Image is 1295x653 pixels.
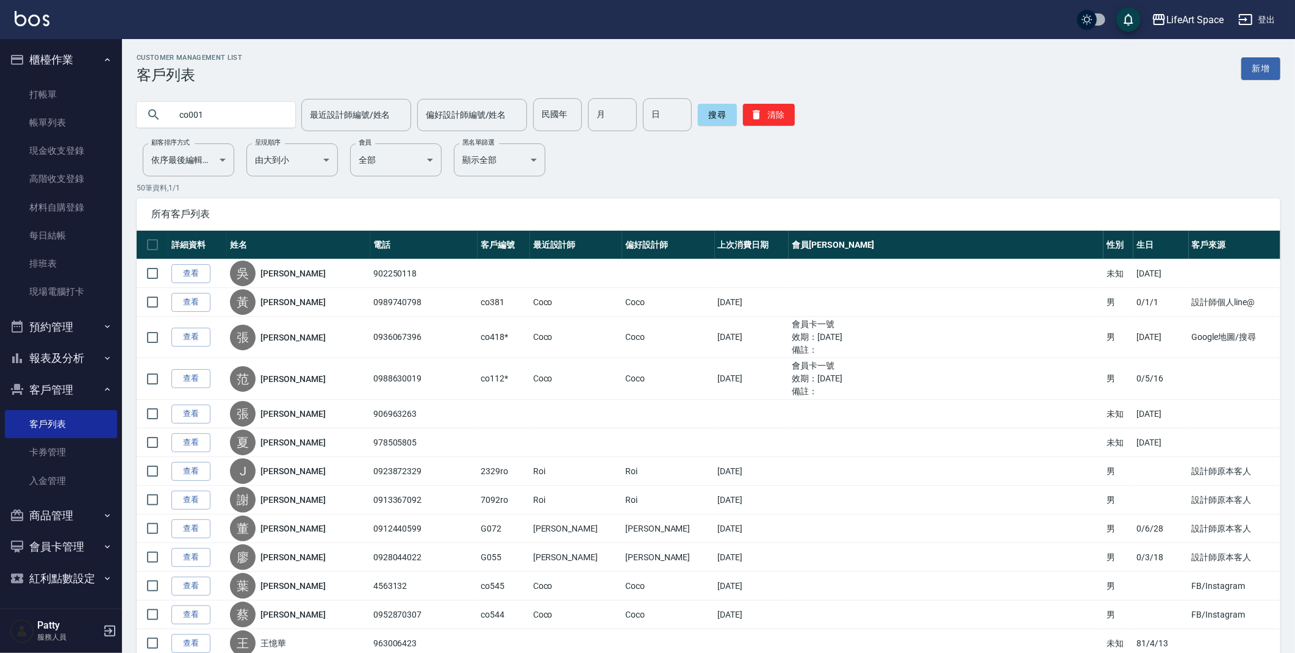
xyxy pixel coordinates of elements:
[230,401,256,427] div: 張
[1133,543,1189,572] td: 0/3/18
[370,288,478,317] td: 0989740798
[171,634,210,653] a: 查看
[622,601,714,629] td: Coco
[698,104,737,126] button: 搜尋
[151,138,190,147] label: 顧客排序方式
[1103,572,1133,601] td: 男
[137,67,242,84] h3: 客戶列表
[1189,543,1280,572] td: 設計師原本客人
[1147,7,1229,32] button: LifeArt Space
[230,544,256,570] div: 廖
[255,138,281,147] label: 呈現順序
[478,486,530,514] td: 7092ro
[462,138,494,147] label: 黑名單篩選
[370,400,478,428] td: 906963263
[478,543,530,572] td: G055
[1189,601,1280,629] td: FB/Instagram
[260,551,325,563] a: [PERSON_NAME]
[1116,7,1141,32] button: save
[715,572,789,601] td: [DATE]
[260,580,325,592] a: [PERSON_NAME]
[5,44,117,76] button: 櫃檯作業
[230,602,256,627] div: 蔡
[260,296,325,308] a: [PERSON_NAME]
[143,143,234,176] div: 依序最後編輯時間
[37,632,99,643] p: 服務人員
[171,328,210,347] a: 查看
[246,143,338,176] div: 由大到小
[530,231,622,259] th: 最近設計師
[622,317,714,358] td: Coco
[530,543,622,572] td: [PERSON_NAME]
[230,430,256,455] div: 夏
[10,619,34,643] img: Person
[792,359,1100,372] ul: 會員卡一號
[5,165,117,193] a: 高階收支登錄
[370,457,478,486] td: 0923872329
[260,436,325,449] a: [PERSON_NAME]
[1189,288,1280,317] td: 設計師個人line@
[230,516,256,541] div: 董
[5,438,117,466] a: 卡券管理
[370,231,478,259] th: 電話
[260,494,325,506] a: [PERSON_NAME]
[792,385,1100,398] ul: 備註：
[1233,9,1280,31] button: 登出
[622,572,714,601] td: Coco
[230,325,256,350] div: 張
[230,289,256,315] div: 黃
[1166,12,1224,27] div: LifeArt Space
[370,514,478,543] td: 0912440599
[1189,231,1280,259] th: 客戶來源
[622,457,714,486] td: Roi
[171,264,210,283] a: 查看
[789,231,1103,259] th: 會員[PERSON_NAME]
[478,572,530,601] td: co545
[478,288,530,317] td: co381
[5,81,117,109] a: 打帳單
[530,572,622,601] td: Coco
[370,317,478,358] td: 0936067396
[1189,486,1280,514] td: 設計師原本客人
[171,293,210,312] a: 查看
[1103,514,1133,543] td: 男
[1189,572,1280,601] td: FB/Instagram
[370,601,478,629] td: 0952870307
[171,369,210,388] a: 查看
[715,543,789,572] td: [DATE]
[1133,514,1189,543] td: 0/6/28
[715,486,789,514] td: [DATE]
[5,109,117,137] a: 帳單列表
[715,288,789,317] td: [DATE]
[15,11,49,26] img: Logo
[5,531,117,563] button: 會員卡管理
[37,619,99,632] h5: Patty
[260,373,325,385] a: [PERSON_NAME]
[171,548,210,567] a: 查看
[743,104,795,126] button: 清除
[260,608,325,621] a: [PERSON_NAME]
[171,605,210,624] a: 查看
[1103,317,1133,358] td: 男
[1133,317,1189,358] td: [DATE]
[622,486,714,514] td: Roi
[715,317,789,358] td: [DATE]
[5,278,117,306] a: 現場電腦打卡
[1103,543,1133,572] td: 男
[1133,428,1189,457] td: [DATE]
[622,358,714,400] td: Coco
[1103,428,1133,457] td: 未知
[1103,288,1133,317] td: 男
[370,358,478,400] td: 0988630019
[1133,259,1189,288] td: [DATE]
[171,491,210,510] a: 查看
[171,433,210,452] a: 查看
[370,428,478,457] td: 978505805
[350,143,442,176] div: 全部
[1241,57,1280,80] a: 新增
[230,458,256,484] div: J
[1189,514,1280,543] td: 設計師原本客人
[168,231,227,259] th: 詳細資料
[530,514,622,543] td: [PERSON_NAME]
[230,487,256,513] div: 謝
